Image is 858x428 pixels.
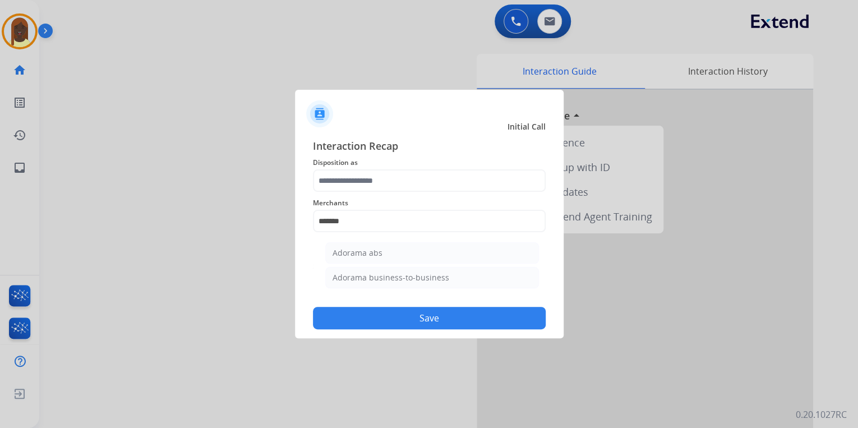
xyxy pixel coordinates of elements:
img: contactIcon [306,100,333,127]
div: Adorama business-to-business [333,272,449,283]
span: Merchants [313,196,546,210]
p: 0.20.1027RC [796,408,847,421]
button: Save [313,307,546,329]
span: Disposition as [313,156,546,169]
span: Interaction Recap [313,138,546,156]
div: Adorama abs [333,247,382,259]
span: Initial Call [508,121,546,132]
